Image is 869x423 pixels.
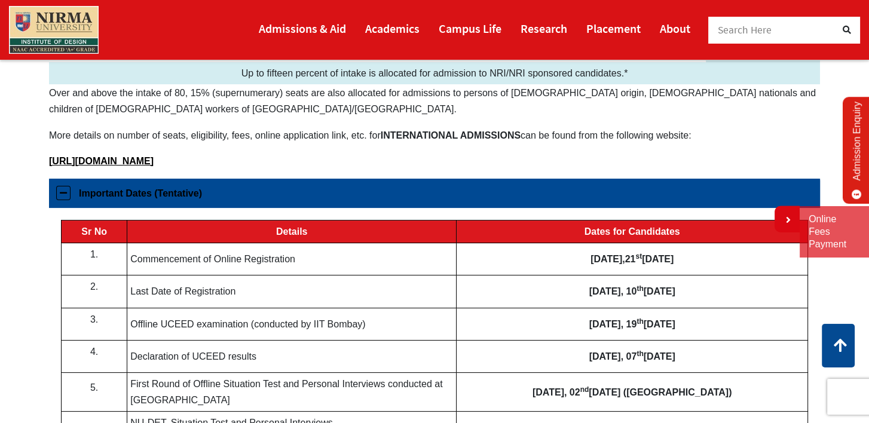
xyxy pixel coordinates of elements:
a: Admissions & Aid [259,16,346,41]
b: Sr [81,226,91,237]
td: Last Date of Registration [127,275,457,308]
td: First Round of Offline Situation Test and Personal Interviews conducted at [GEOGRAPHIC_DATA] [127,373,457,412]
b: th [637,284,643,293]
img: main_logo [9,6,99,54]
p: 3. [65,311,124,327]
span: Search Here [718,23,772,36]
p: Over and above the intake of 80, 15% (supernumerary) seats are also allocated for admissions to p... [49,85,820,117]
b: INTERNATIONAL ADMISSIONS [381,130,521,140]
b: [DATE], 10 [589,286,637,296]
a: [URL][DOMAIN_NAME] [49,156,154,166]
sup: nd [580,385,589,394]
td: Up to fifteen percent of intake is allocated for admission to NRI/NRI sponsored candidates. [49,60,820,84]
b: Dates for Candidates [585,226,680,237]
td: Declaration of UCEED results [127,340,457,372]
p: 1. [65,246,124,262]
a: Campus Life [439,16,501,41]
b: [DATE] [637,351,675,361]
b: No [94,226,107,237]
b: [DATE], 0 [533,387,575,397]
td: Commencement of Online Registration [127,243,457,275]
a: About [660,16,690,41]
b: [DATE] [642,254,674,264]
b: [DATE], 19 [589,319,637,329]
b: 2 [DATE] ([GEOGRAPHIC_DATA]) [575,387,732,397]
td: Offline UCEED examination (conducted by IIT Bombay) [127,308,457,340]
b: 21 [625,254,636,264]
a: Placement [586,16,641,41]
p: 5. [65,379,124,396]
b: [DATE], [590,254,625,264]
a: Online Fees Payment [809,213,860,250]
p: 4. [65,344,124,360]
b: [DATE] [644,286,675,296]
a: Academics [365,16,420,41]
a: Important Dates (Tentative) [49,179,820,208]
b: [DATE], 07 [589,351,637,361]
a: Research [521,16,567,41]
b: [DATE] [637,319,675,329]
p: 2. [65,278,124,295]
sup: th [637,350,643,358]
p: More details on number of seats, eligibility, fees, online application link, etc. for can be foun... [49,127,820,143]
b: Details [276,226,307,237]
b: st [635,252,642,260]
sup: th [637,317,643,326]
